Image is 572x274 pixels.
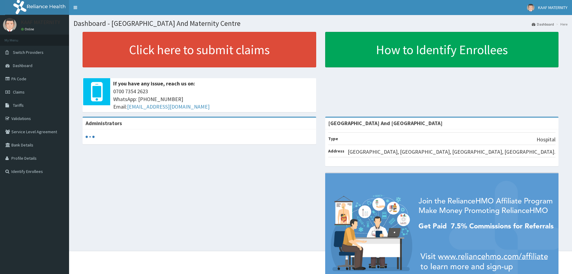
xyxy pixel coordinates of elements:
span: Tariffs [13,103,24,108]
h1: Dashboard - [GEOGRAPHIC_DATA] And Maternity Centre [74,20,567,27]
img: User Image [527,4,534,11]
p: Hospital [537,136,555,143]
b: If you have any issue, reach us on: [113,80,195,87]
a: [EMAIL_ADDRESS][DOMAIN_NAME] [127,103,210,110]
a: Online [21,27,35,31]
svg: audio-loading [86,132,95,141]
span: Dashboard [13,63,32,68]
a: How to Identify Enrollees [325,32,559,67]
a: Click here to submit claims [83,32,316,67]
li: Here [555,22,567,27]
span: 0700 7354 2623 WhatsApp: [PHONE_NUMBER] Email: [113,88,313,111]
b: Administrators [86,120,122,127]
span: Switch Providers [13,50,44,55]
span: Claims [13,89,25,95]
span: KAAF MATERNITY [538,5,567,10]
b: Address [328,148,344,154]
strong: [GEOGRAPHIC_DATA] And [GEOGRAPHIC_DATA] [328,120,443,127]
img: User Image [3,18,17,32]
a: Dashboard [532,22,554,27]
p: [GEOGRAPHIC_DATA], [GEOGRAPHIC_DATA], [GEOGRAPHIC_DATA], [GEOGRAPHIC_DATA]. [348,148,555,156]
p: KAAF MATERNITY [21,20,60,25]
b: Type [328,136,338,141]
